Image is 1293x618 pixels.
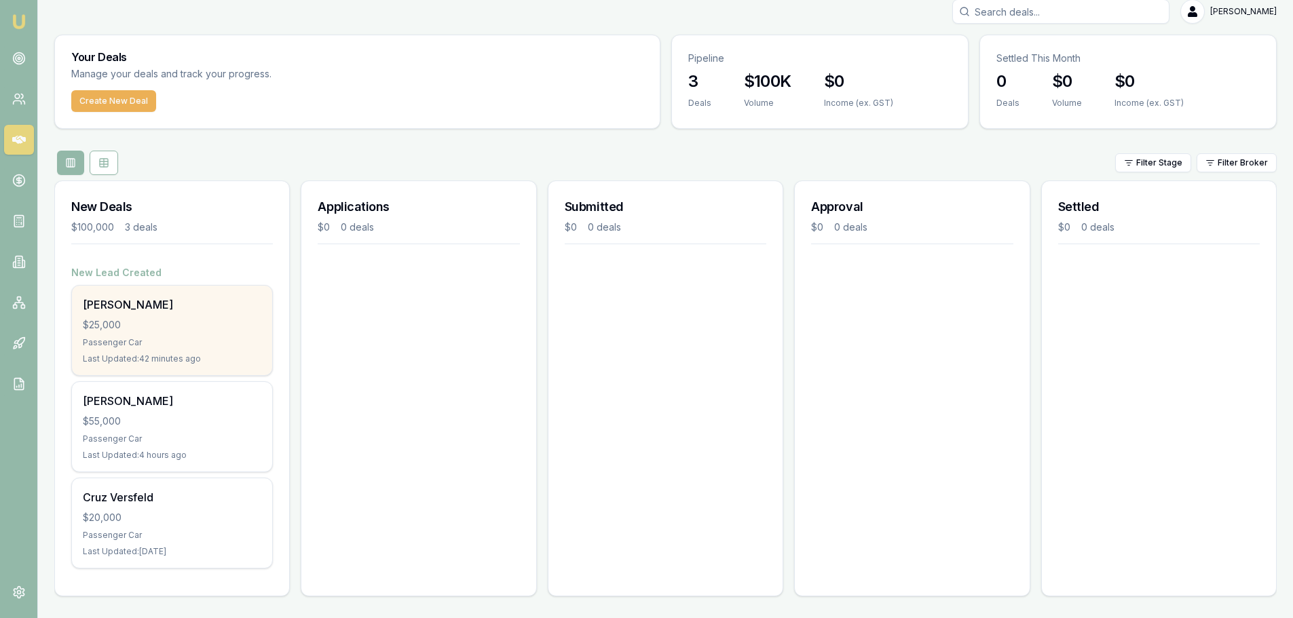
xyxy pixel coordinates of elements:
h3: Approval [811,197,1013,216]
img: emu-icon-u.png [11,14,27,30]
div: Passenger Car [83,337,261,348]
div: Income (ex. GST) [824,98,893,109]
div: $0 [318,220,330,234]
h3: 0 [996,71,1019,92]
div: $55,000 [83,414,261,428]
div: $0 [811,220,823,234]
span: Filter Stage [1136,157,1182,168]
div: $0 [1058,220,1070,234]
h3: $0 [824,71,893,92]
div: 0 deals [341,220,374,234]
h3: Applications [318,197,519,216]
p: Settled This Month [996,52,1260,65]
div: Passenger Car [83,433,261,444]
p: Manage your deals and track your progress. [71,66,419,82]
div: 0 deals [1081,220,1114,234]
h3: 3 [688,71,711,92]
div: Last Updated: [DATE] [83,546,261,557]
div: [PERSON_NAME] [83,296,261,313]
h3: $100K [744,71,791,92]
div: Cruz Versfeld [83,489,261,505]
button: Create New Deal [71,90,156,112]
div: $20,000 [83,511,261,524]
div: $100,000 [71,220,114,234]
div: Volume [744,98,791,109]
h4: New Lead Created [71,266,273,279]
h3: $0 [1052,71,1082,92]
h3: Submitted [565,197,766,216]
button: Filter Stage [1115,153,1191,172]
h3: Settled [1058,197,1260,216]
div: Passenger Car [83,530,261,541]
h3: Your Deals [71,52,643,62]
div: $25,000 [83,318,261,332]
div: 3 deals [125,220,157,234]
div: Income (ex. GST) [1114,98,1184,109]
div: Volume [1052,98,1082,109]
h3: $0 [1114,71,1184,92]
div: Deals [996,98,1019,109]
button: Filter Broker [1197,153,1277,172]
div: Deals [688,98,711,109]
span: [PERSON_NAME] [1210,6,1277,17]
div: 0 deals [588,220,621,234]
div: $0 [565,220,577,234]
div: [PERSON_NAME] [83,393,261,409]
div: 0 deals [834,220,867,234]
p: Pipeline [688,52,952,65]
div: Last Updated: 4 hours ago [83,450,261,461]
div: Last Updated: 42 minutes ago [83,353,261,364]
span: Filter Broker [1218,157,1268,168]
h3: New Deals [71,197,273,216]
